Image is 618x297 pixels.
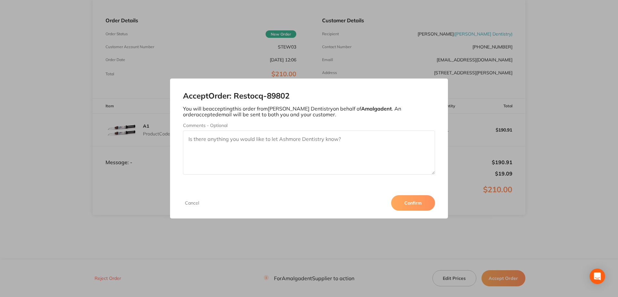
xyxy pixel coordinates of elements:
div: Open Intercom Messenger [590,269,605,284]
button: Confirm [391,195,435,211]
h2: Accept Order: Restocq- 89802 [183,91,435,101]
label: Comments - Optional [183,123,435,128]
p: You will be accepting this order from [PERSON_NAME] Dentistry on behalf of . An order accepted em... [183,106,435,118]
b: Amalgadent [361,105,392,112]
button: Cancel [183,200,201,206]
